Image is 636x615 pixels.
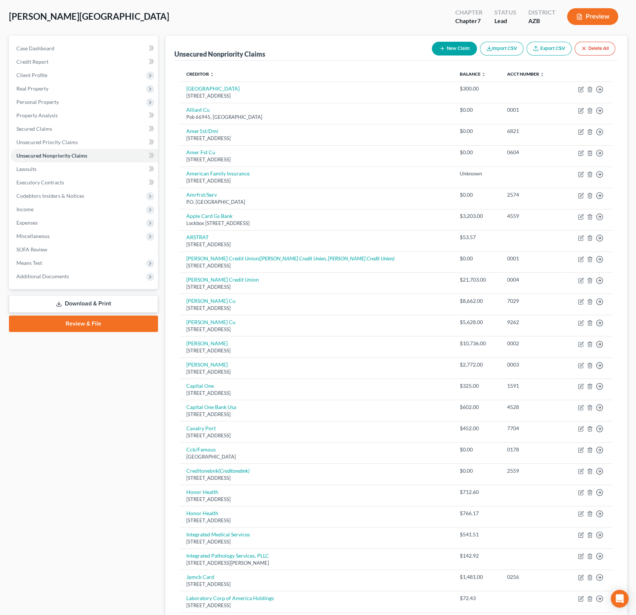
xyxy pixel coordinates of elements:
[10,162,158,176] a: Lawsuits
[186,85,240,92] a: [GEOGRAPHIC_DATA]
[460,340,495,347] div: $10,736.00
[186,114,448,121] div: Pob 66945, [GEOGRAPHIC_DATA]
[10,55,158,69] a: Credit Report
[186,298,235,304] a: [PERSON_NAME] Cu
[507,255,556,262] div: 0001
[528,17,555,25] div: AZB
[460,382,495,390] div: $325.00
[186,213,232,219] a: Apple Card Gs Bank
[567,8,618,25] button: Preview
[507,276,556,283] div: 0004
[210,72,214,77] i: unfold_more
[186,107,210,113] a: Alliant Cu
[186,128,218,134] a: Amer1st/Dmi
[460,552,495,559] div: $142.92
[186,177,448,184] div: [STREET_ADDRESS]
[186,255,395,261] a: [PERSON_NAME] Credit Union([PERSON_NAME] Credit Union, [PERSON_NAME] Credit Union)
[494,17,516,25] div: Lead
[186,467,250,474] a: Creditonebnk(Creditonebnk)
[16,260,42,266] span: Means Test
[460,446,495,453] div: $0.00
[460,170,495,177] div: Unknown
[16,166,37,172] span: Lawsuits
[460,531,495,538] div: $541.51
[186,538,448,545] div: [STREET_ADDRESS]
[455,8,482,17] div: Chapter
[477,17,481,24] span: 7
[507,425,556,432] div: 7704
[9,316,158,332] a: Review & File
[507,149,556,156] div: 0604
[186,475,448,482] div: [STREET_ADDRESS]
[455,17,482,25] div: Chapter
[186,510,218,516] a: Honor Health
[10,176,158,189] a: Executory Contracts
[507,318,556,326] div: 9262
[10,109,158,122] a: Property Analysis
[507,361,556,368] div: 0003
[460,361,495,368] div: $2,772.00
[186,425,216,431] a: Cavalry Port
[186,234,209,240] a: ARSTRAT
[259,255,395,261] i: ([PERSON_NAME] Credit Union, [PERSON_NAME] Credit Union)
[460,467,495,475] div: $0.00
[16,233,50,239] span: Miscellaneous
[16,58,48,65] span: Credit Report
[186,383,214,389] a: Capital One
[186,595,274,601] a: Laboratory Corp of America Holdings
[16,45,54,51] span: Case Dashboard
[507,71,544,77] a: Acct Number unfold_more
[10,149,158,162] a: Unsecured Nonpriority Claims
[507,340,556,347] div: 0002
[186,531,250,538] a: Integrated Medical Services
[186,489,218,495] a: Honor Health
[186,170,250,177] a: American Family Insurance
[10,243,158,256] a: SOFA Review
[186,149,215,155] a: Amer Fst Cu
[186,276,259,283] a: [PERSON_NAME] Credit Union
[186,552,269,559] a: Integrated Pathology Services, PLLC
[218,467,250,474] i: (Creditonebnk)
[460,276,495,283] div: $21,703.00
[186,453,448,460] div: [GEOGRAPHIC_DATA]
[507,212,556,220] div: 4559
[186,361,228,368] a: [PERSON_NAME]
[16,219,38,226] span: Expenses
[460,403,495,411] div: $602.00
[526,42,572,56] a: Export CSV
[186,411,448,418] div: [STREET_ADDRESS]
[186,517,448,524] div: [STREET_ADDRESS]
[10,42,158,55] a: Case Dashboard
[174,50,265,58] div: Unsecured Nonpriority Claims
[186,199,448,206] div: P.O. [GEOGRAPHIC_DATA]
[460,127,495,135] div: $0.00
[186,305,448,312] div: [STREET_ADDRESS]
[186,404,236,410] a: Capital One Bank Usa
[16,273,69,279] span: Additional Documents
[186,347,448,354] div: [STREET_ADDRESS]
[186,574,214,580] a: Jpmcb Card
[186,581,448,588] div: [STREET_ADDRESS]
[186,241,448,248] div: [STREET_ADDRESS]
[460,234,495,241] div: $53.57
[540,72,544,77] i: unfold_more
[460,149,495,156] div: $0.00
[460,85,495,92] div: $300.00
[186,390,448,397] div: [STREET_ADDRESS]
[186,319,235,325] a: [PERSON_NAME] Cu
[186,432,448,439] div: [STREET_ADDRESS]
[481,72,486,77] i: unfold_more
[186,191,217,198] a: Amrfrst/Serv
[186,71,214,77] a: Creditor unfold_more
[507,382,556,390] div: 1591
[460,191,495,199] div: $0.00
[507,573,556,581] div: 0256
[16,126,52,132] span: Secured Claims
[507,106,556,114] div: 0001
[186,156,448,163] div: [STREET_ADDRESS]
[186,340,228,346] a: [PERSON_NAME]
[507,297,556,305] div: 7029
[9,295,158,313] a: Download & Print
[186,220,448,227] div: Lockbox [STREET_ADDRESS]
[460,318,495,326] div: $5,628.00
